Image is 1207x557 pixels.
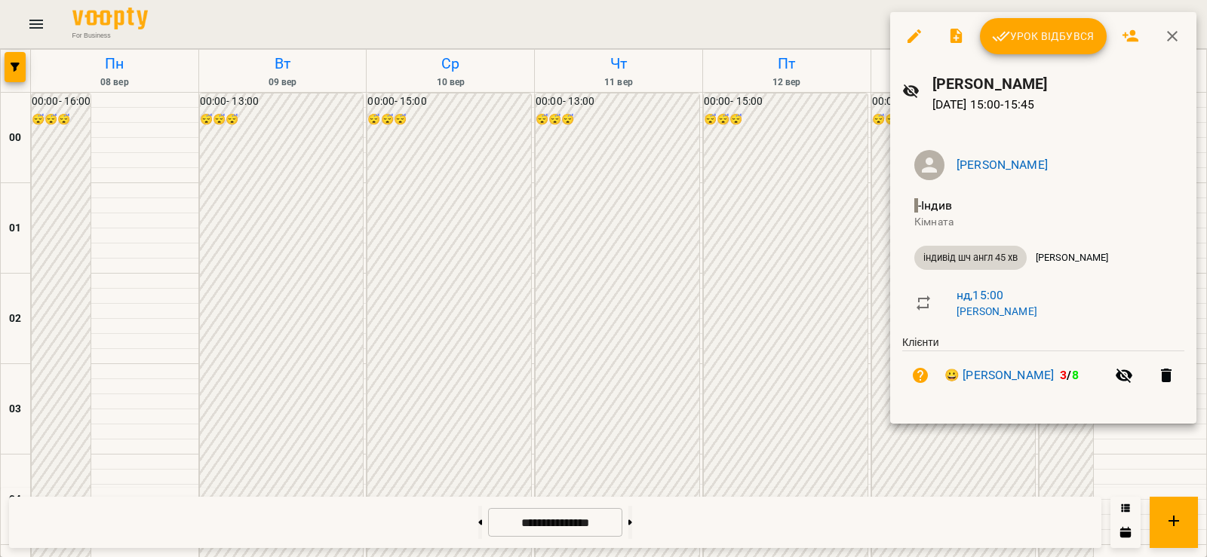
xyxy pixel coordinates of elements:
[902,357,938,393] button: Візит ще не сплачено. Додати оплату?
[1072,368,1079,382] span: 8
[957,288,1003,302] a: нд , 15:00
[992,27,1095,45] span: Урок відбувся
[1027,246,1117,270] div: [PERSON_NAME]
[914,198,955,213] span: - Індив
[914,251,1027,265] span: індивід шч англ 45 хв
[932,96,1184,114] p: [DATE] 15:00 - 15:45
[957,305,1037,317] a: [PERSON_NAME]
[1060,368,1078,382] b: /
[957,158,1048,172] a: [PERSON_NAME]
[980,18,1107,54] button: Урок відбувся
[902,335,1184,406] ul: Клієнти
[944,366,1054,384] a: 😀 [PERSON_NAME]
[1060,368,1067,382] span: 3
[932,72,1184,96] h6: [PERSON_NAME]
[914,215,1172,230] p: Кімната
[1027,251,1117,265] span: [PERSON_NAME]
